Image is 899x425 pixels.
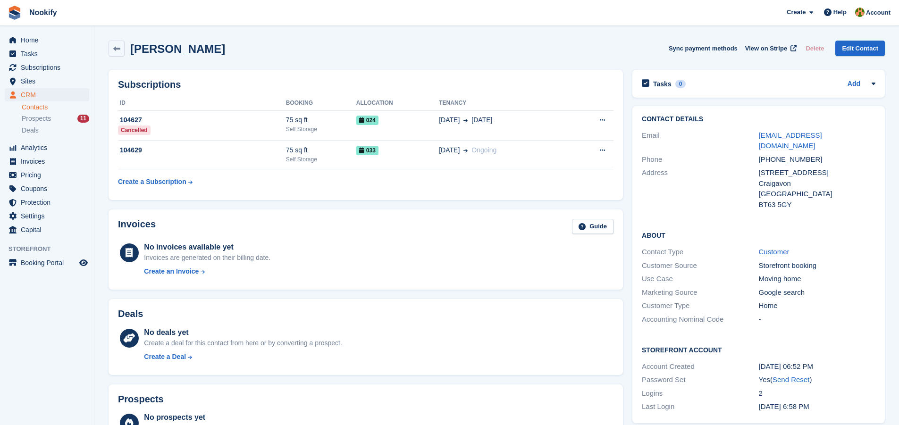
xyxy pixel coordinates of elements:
[22,103,89,112] a: Contacts
[759,248,790,256] a: Customer
[77,115,89,123] div: 11
[118,115,286,125] div: 104627
[439,96,569,111] th: Tenancy
[21,196,77,209] span: Protection
[759,388,875,399] div: 2
[5,196,89,209] a: menu
[5,141,89,154] a: menu
[5,75,89,88] a: menu
[21,223,77,236] span: Capital
[759,260,875,271] div: Storefront booking
[787,8,806,17] span: Create
[642,401,758,412] div: Last Login
[759,200,875,210] div: BT63 5GY
[642,130,758,151] div: Email
[835,41,885,56] a: Edit Contact
[25,5,61,20] a: Nookify
[642,260,758,271] div: Customer Source
[653,80,672,88] h2: Tasks
[669,41,738,56] button: Sync payment methods
[5,223,89,236] a: menu
[144,267,199,276] div: Create an Invoice
[21,61,77,74] span: Subscriptions
[5,33,89,47] a: menu
[759,189,875,200] div: [GEOGRAPHIC_DATA]
[642,167,758,210] div: Address
[642,345,875,354] h2: Storefront Account
[118,219,156,234] h2: Invoices
[642,287,758,298] div: Marketing Source
[21,47,77,60] span: Tasks
[642,300,758,311] div: Customer Type
[471,146,496,154] span: Ongoing
[356,96,439,111] th: Allocation
[572,219,613,234] a: Guide
[21,168,77,182] span: Pricing
[286,155,356,164] div: Self Storage
[642,375,758,385] div: Password Set
[5,88,89,101] a: menu
[118,394,164,405] h2: Prospects
[5,209,89,223] a: menu
[759,287,875,298] div: Google search
[118,96,286,111] th: ID
[439,115,460,125] span: [DATE]
[22,125,89,135] a: Deals
[144,267,270,276] a: Create an Invoice
[144,412,346,423] div: No prospects yet
[21,209,77,223] span: Settings
[745,44,787,53] span: View on Stripe
[286,115,356,125] div: 75 sq ft
[642,274,758,284] div: Use Case
[5,61,89,74] a: menu
[642,314,758,325] div: Accounting Nominal Code
[471,115,492,125] span: [DATE]
[759,300,875,311] div: Home
[144,327,342,338] div: No deals yet
[642,361,758,372] div: Account Created
[118,173,193,191] a: Create a Subscription
[5,182,89,195] a: menu
[22,114,89,124] a: Prospects 11
[439,145,460,155] span: [DATE]
[759,274,875,284] div: Moving home
[118,145,286,155] div: 104629
[356,146,378,155] span: 033
[759,375,875,385] div: Yes
[773,375,809,383] a: Send Reset
[848,79,860,90] a: Add
[802,41,828,56] button: Delete
[22,114,51,123] span: Prospects
[8,244,94,254] span: Storefront
[22,126,39,135] span: Deals
[144,352,342,362] a: Create a Deal
[5,256,89,269] a: menu
[759,314,875,325] div: -
[866,8,891,17] span: Account
[759,131,822,150] a: [EMAIL_ADDRESS][DOMAIN_NAME]
[130,42,225,55] h2: [PERSON_NAME]
[741,41,798,56] a: View on Stripe
[286,125,356,133] div: Self Storage
[855,8,865,17] img: Tim
[5,47,89,60] a: menu
[118,79,613,90] h2: Subscriptions
[21,75,77,88] span: Sites
[21,141,77,154] span: Analytics
[642,230,875,240] h2: About
[770,375,812,383] span: ( )
[642,388,758,399] div: Logins
[5,155,89,168] a: menu
[118,125,151,135] div: Cancelled
[144,338,342,348] div: Create a deal for this contact from here or by converting a prospect.
[759,178,875,189] div: Craigavon
[118,308,143,319] h2: Deals
[144,253,270,263] div: Invoices are generated on their billing date.
[675,80,686,88] div: 0
[759,361,875,372] div: [DATE] 06:52 PM
[21,33,77,47] span: Home
[144,242,270,253] div: No invoices available yet
[21,256,77,269] span: Booking Portal
[642,154,758,165] div: Phone
[286,96,356,111] th: Booking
